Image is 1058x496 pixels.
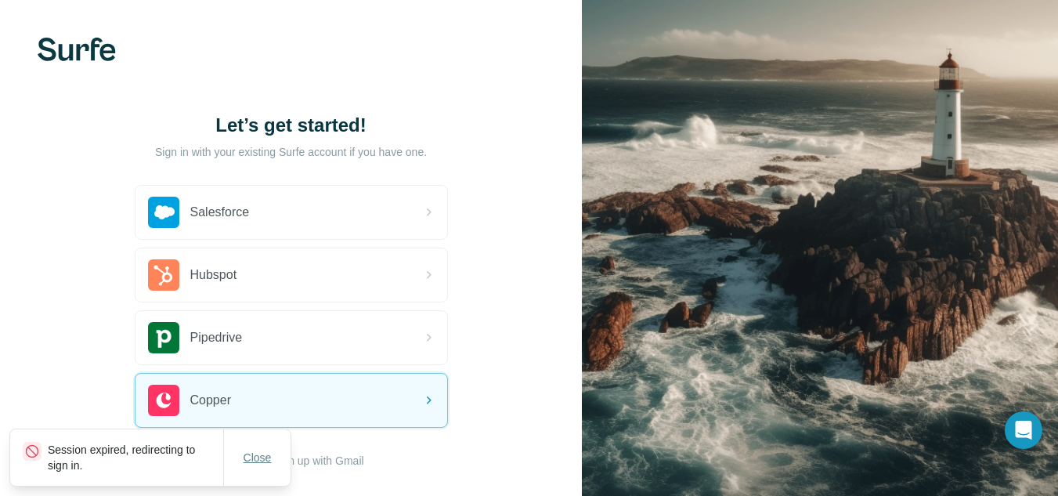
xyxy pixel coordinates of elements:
span: Close [244,450,272,465]
img: pipedrive's logo [148,322,179,353]
span: Hubspot [190,266,237,284]
div: Open Intercom Messenger [1005,411,1042,449]
img: hubspot's logo [148,259,179,291]
img: copper's logo [148,385,179,416]
p: Session expired, redirecting to sign in. [48,442,223,473]
span: Pipedrive [190,328,243,347]
span: Salesforce [190,203,250,222]
button: Sign up with Gmail [273,453,364,469]
img: salesforce's logo [148,197,179,228]
img: Surfe's logo [38,38,116,61]
h1: Let’s get started! [135,113,448,138]
span: Copper [190,391,231,410]
button: Close [233,444,283,472]
p: Sign in with your existing Surfe account if you have one. [155,144,427,160]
